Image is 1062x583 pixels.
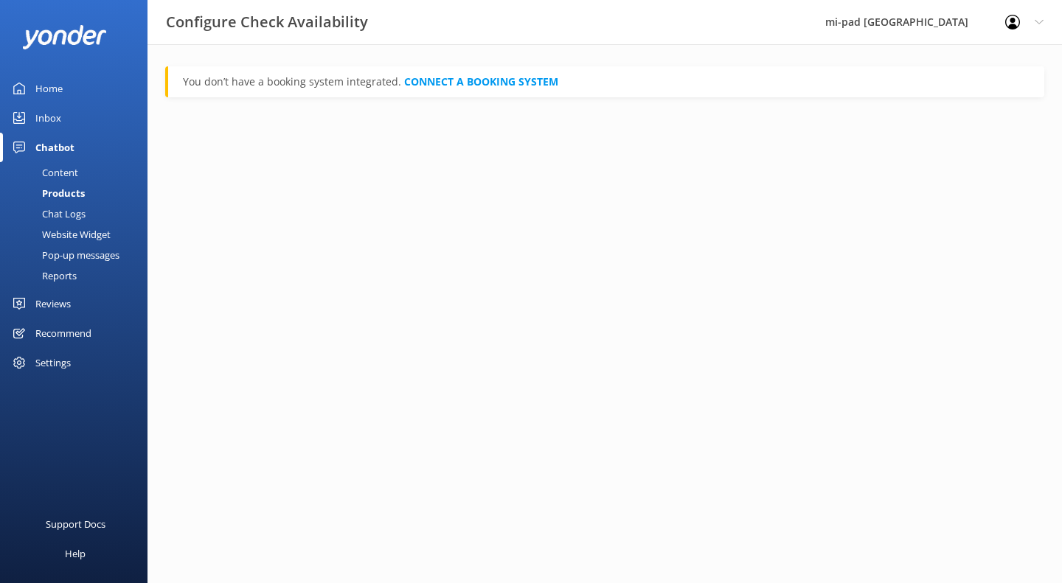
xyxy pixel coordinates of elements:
[65,539,86,568] div: Help
[35,133,74,162] div: Chatbot
[9,203,86,224] div: Chat Logs
[9,245,147,265] a: Pop-up messages
[46,509,105,539] div: Support Docs
[404,74,558,88] a: CONNECT A BOOKING SYSTEM
[9,245,119,265] div: Pop-up messages
[9,162,147,183] a: Content
[9,183,147,203] a: Products
[35,318,91,348] div: Recommend
[35,103,61,133] div: Inbox
[9,224,111,245] div: Website Widget
[35,74,63,103] div: Home
[35,348,71,377] div: Settings
[9,265,147,286] a: Reports
[166,10,368,34] h3: Configure Check Availability
[22,25,107,49] img: yonder-white-logo.png
[9,162,78,183] div: Content
[9,224,147,245] a: Website Widget
[35,289,71,318] div: Reviews
[183,74,1030,90] p: You don’t have a booking system integrated.
[9,203,147,224] a: Chat Logs
[9,265,77,286] div: Reports
[9,183,85,203] div: Products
